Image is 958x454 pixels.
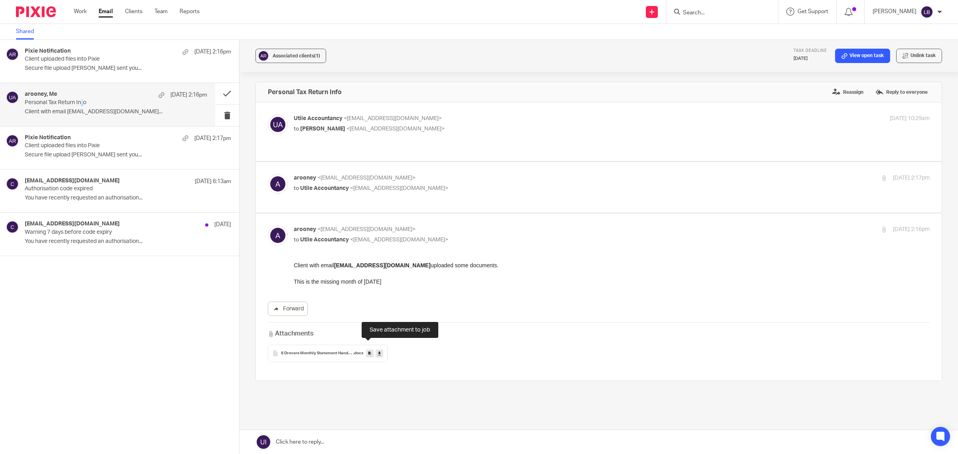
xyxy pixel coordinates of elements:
span: arooney [294,175,316,181]
p: [PERSON_NAME] [873,8,916,16]
p: Secure file upload [PERSON_NAME] sent you... [25,152,231,158]
button: 8 Drovers Monthly Statement Hands & St Romain [DATE].docx [268,345,388,362]
span: to [294,237,299,243]
span: Utile Accountancy [300,237,349,243]
p: [DATE] 6:13am [195,178,231,186]
h4: Pixie Notification [25,48,71,55]
p: [DATE] 10:29am [890,114,930,123]
img: svg%3E [268,114,288,134]
span: Utile Accountancy [300,186,349,191]
span: Associated clients [273,53,320,58]
p: [DATE] [794,55,827,62]
p: Warning 7 days before code expiry [25,229,190,236]
a: View open task [835,49,890,63]
span: to [294,186,299,191]
span: to [294,126,299,132]
span: Task deadline [794,49,827,53]
p: [DATE] 2:16pm [893,225,930,234]
span: Get Support [798,9,828,14]
img: svg%3E [6,221,19,233]
span: <[EMAIL_ADDRESS][DOMAIN_NAME]> [317,227,416,232]
a: Shared [16,24,40,39]
p: Personal Tax Return Info [25,99,171,106]
p: Client with email [EMAIL_ADDRESS][DOMAIN_NAME]... [25,109,207,115]
span: Utile Accountancy [294,116,342,121]
p: [DATE] 2:17pm [893,174,930,182]
img: svg%3E [257,50,269,62]
span: <[EMAIL_ADDRESS][DOMAIN_NAME]> [317,175,416,181]
h4: [EMAIL_ADDRESS][DOMAIN_NAME] [25,178,120,184]
p: Client uploaded files into Pixie [25,142,190,149]
h4: Personal Tax Return Info [268,88,342,96]
a: Reports [180,8,200,16]
img: Pixie [16,6,56,17]
img: svg%3E [268,225,288,245]
input: Search [682,10,754,17]
p: [DATE] 2:17pm [194,134,231,142]
img: svg%3E [6,134,19,147]
img: svg%3E [6,91,19,104]
span: 8 Drovers Monthly Statement Hands & St Romain [DATE] [281,351,353,356]
h4: arooney, Me [25,91,57,98]
a: Email [99,8,113,16]
img: svg%3E [6,48,19,61]
div: Save attachment to job [362,322,438,338]
button: Unlink task [896,49,942,63]
h4: Pixie Notification [25,134,71,141]
span: <[EMAIL_ADDRESS][DOMAIN_NAME]> [350,186,448,191]
a: Clients [125,8,143,16]
h4: [EMAIL_ADDRESS][DOMAIN_NAME] [25,221,120,227]
a: Forward [268,302,308,316]
span: <[EMAIL_ADDRESS][DOMAIN_NAME]> [344,116,442,121]
p: Authorisation code expired [25,186,190,192]
span: (1) [314,53,320,58]
p: You have recently requested an authorisation... [25,195,231,201]
span: [PERSON_NAME] [300,126,345,132]
strong: [EMAIL_ADDRESS][DOMAIN_NAME] [40,1,137,7]
a: Team [154,8,168,16]
p: Secure file upload [PERSON_NAME] sent you... [25,65,231,72]
img: svg%3E [920,6,933,18]
p: [DATE] 2:16pm [170,91,207,99]
p: Client uploaded files into Pixie [25,56,190,63]
span: .docx [353,351,363,356]
p: You have recently requested an authorisation... [25,238,231,245]
label: Reassign [830,86,865,98]
img: svg%3E [268,174,288,194]
img: svg%3E [6,178,19,190]
span: arooney [294,227,316,232]
span: <[EMAIL_ADDRESS][DOMAIN_NAME]> [350,237,448,243]
p: [DATE] 2:16pm [194,48,231,56]
span: <[EMAIL_ADDRESS][DOMAIN_NAME]> [346,126,445,132]
button: Associated clients(1) [255,49,326,63]
p: [DATE] [214,221,231,229]
a: Work [74,8,87,16]
h3: Attachments [268,329,313,338]
label: Reply to everyone [873,86,930,98]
